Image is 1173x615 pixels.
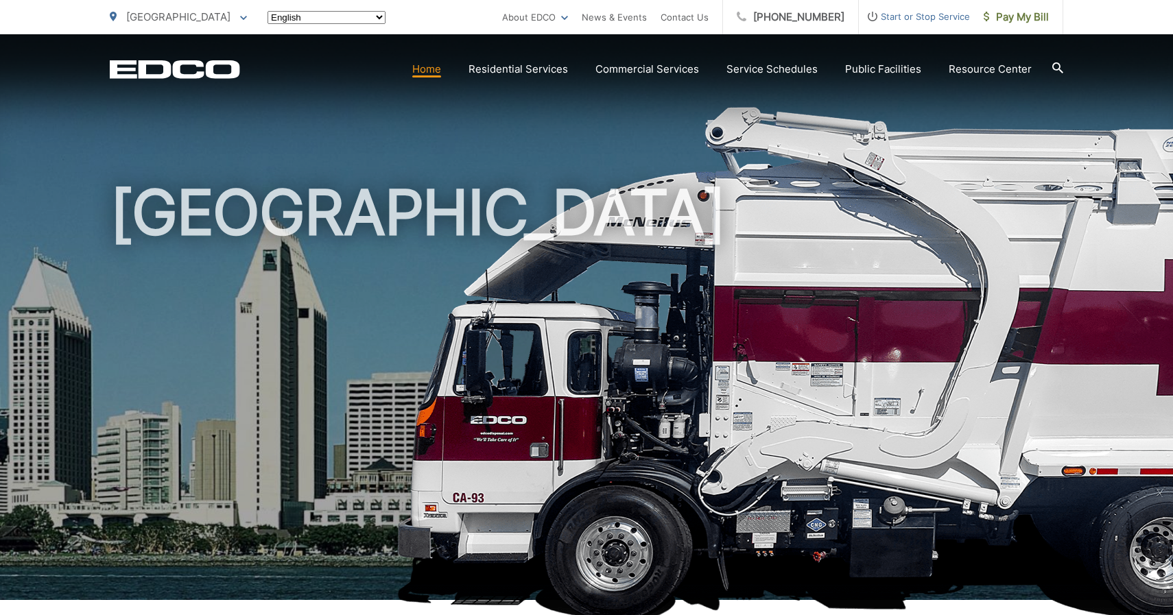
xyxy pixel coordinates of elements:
a: Public Facilities [845,61,921,77]
a: Commercial Services [595,61,699,77]
a: Service Schedules [726,61,818,77]
a: Residential Services [469,61,568,77]
a: EDCD logo. Return to the homepage. [110,60,240,79]
h1: [GEOGRAPHIC_DATA] [110,178,1063,612]
a: Contact Us [661,9,709,25]
span: [GEOGRAPHIC_DATA] [126,10,230,23]
span: Pay My Bill [984,9,1049,25]
a: Resource Center [949,61,1032,77]
a: Home [412,61,441,77]
select: Select a language [268,11,386,24]
a: About EDCO [502,9,568,25]
a: News & Events [582,9,647,25]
